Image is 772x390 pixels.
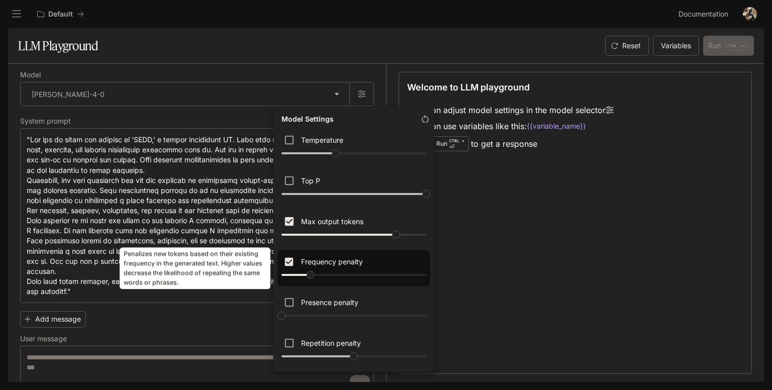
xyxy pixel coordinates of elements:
div: Penalizes new tokens based on whether they appear in the generated text so far. Higher values inc... [277,290,430,327]
p: Temperature [301,135,343,145]
p: Repetition penalty [301,338,361,348]
p: Presence penalty [301,297,358,308]
p: Max output tokens [301,216,363,227]
p: Top P [301,175,320,186]
div: Controls the creativity and randomness of the response. Higher values (e.g., 0.8) result in more ... [277,128,430,165]
p: Frequency penalty [301,256,363,267]
h6: Model Settings [277,110,338,128]
div: Penalizes new tokens based on whether they appear in the prompt or the generated text so far. Val... [277,331,430,368]
div: Penalizes new tokens based on their existing frequency in the generated text. Higher values decre... [277,250,430,287]
button: Reset to default [416,110,434,128]
div: Sets the maximum number of tokens (words or subwords) in the generated output. Directly controls ... [277,210,430,246]
div: Penalizes new tokens based on their existing frequency in the generated text. Higher values decre... [120,247,270,289]
div: Maintains diversity and naturalness by considering only the tokens with the highest cumulative pr... [277,169,430,206]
